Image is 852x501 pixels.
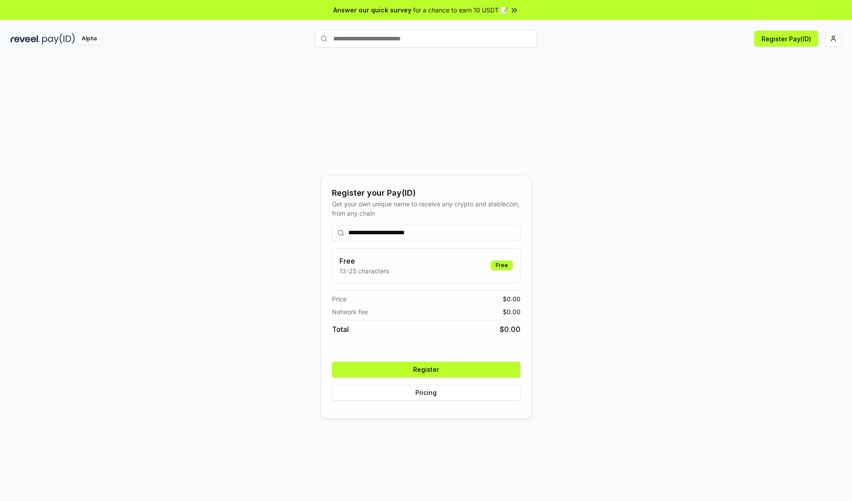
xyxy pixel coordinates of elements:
[339,256,389,266] h3: Free
[500,324,521,335] span: $ 0.00
[491,260,513,270] div: Free
[332,199,521,218] div: Get your own unique name to receive any crypto and stablecoin, from any chain
[339,266,389,276] p: 13-25 characters
[11,33,40,44] img: reveel_dark
[332,307,368,316] span: Network fee
[332,324,349,335] span: Total
[503,307,521,316] span: $ 0.00
[754,31,818,47] button: Register Pay(ID)
[333,5,411,15] span: Answer our quick survey
[332,294,347,304] span: Price
[332,385,521,401] button: Pricing
[332,362,521,378] button: Register
[42,33,75,44] img: pay_id
[503,294,521,304] span: $ 0.00
[77,33,102,44] div: Alpha
[332,187,521,199] div: Register your Pay(ID)
[413,5,508,15] span: for a chance to earn 10 USDT 📝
